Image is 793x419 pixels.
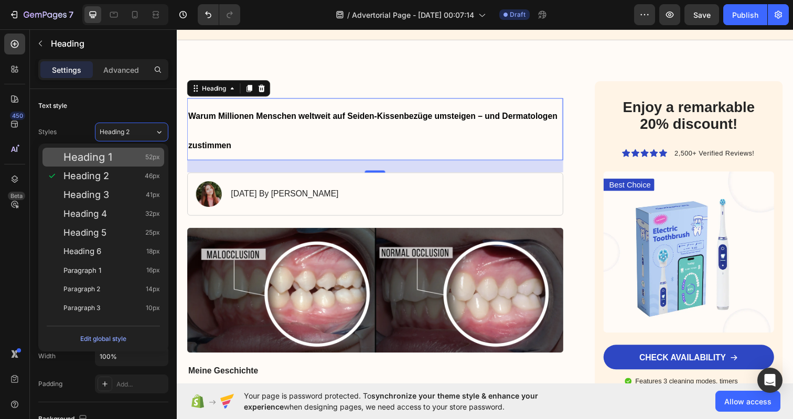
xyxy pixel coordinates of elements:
span: 2,500+ Verified Reviews! [508,123,590,131]
button: Allow access [715,391,780,412]
span: Heading 1 [63,152,112,162]
span: synchronize your theme style & enhance your experience [244,391,538,411]
span: 46px [145,171,160,181]
span: Heading 2 [63,171,109,181]
button: Heading 2 [95,123,168,141]
div: Open Intercom Messenger [757,368,783,393]
iframe: Design area [177,29,793,383]
span: Draft [510,10,526,19]
div: Beta [8,192,25,200]
button: 7 [4,4,78,25]
input: Auto [95,347,168,366]
span: / [347,9,350,20]
span: Heading 6 [63,246,101,257]
span: 18px [146,246,160,257]
div: 450 [10,112,25,120]
p: Settings [52,64,81,75]
span: 32px [145,208,160,219]
span: 41px [146,190,160,200]
div: Add... [116,380,166,389]
span: Heading 4 [63,208,107,219]
div: Text style [38,101,67,111]
span: Paragraph 2 [63,284,100,294]
p: 7 [69,8,73,21]
div: Padding [38,379,62,389]
span: Allow access [724,396,771,407]
span: 14px [146,284,160,294]
span: Paragraph 3 [63,303,100,313]
p: Features 3 cleaning modes, timers [468,356,587,365]
div: Width [38,351,56,361]
a: CHECK AVAILABILITY [436,323,610,348]
span: Heading 5 [63,227,106,238]
img: gempages_585315320734942013-5ce3d27c-5075-48ee-9848-acc49fefd679.webp [436,146,610,310]
div: Publish [732,9,758,20]
span: Heading 3 [63,190,109,200]
button: Save [684,4,719,25]
div: Styles [38,127,57,137]
div: Undo/Redo [198,4,240,25]
div: Edit global style [80,333,126,345]
span: 10px [146,303,160,313]
button: Edit global style [47,330,160,347]
span: Paragraph 1 [63,265,101,275]
span: Advertorial Page - [DATE] 00:07:14 [352,9,474,20]
h2: Enjoy a remarkable 20% discount! [441,70,605,107]
span: 52px [145,152,160,162]
span: 16px [146,265,160,275]
p: Advanced [103,64,139,75]
p: Heading [51,37,164,50]
span: 25px [145,227,160,238]
span: Your page is password protected. To when designing pages, we need access to your store password. [244,390,579,412]
p: Best Choice [442,154,484,164]
p: CHECK AVAILABILITY [473,330,561,341]
button: Publish [723,4,767,25]
span: Save [693,10,711,19]
span: Heading 2 [100,127,130,137]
